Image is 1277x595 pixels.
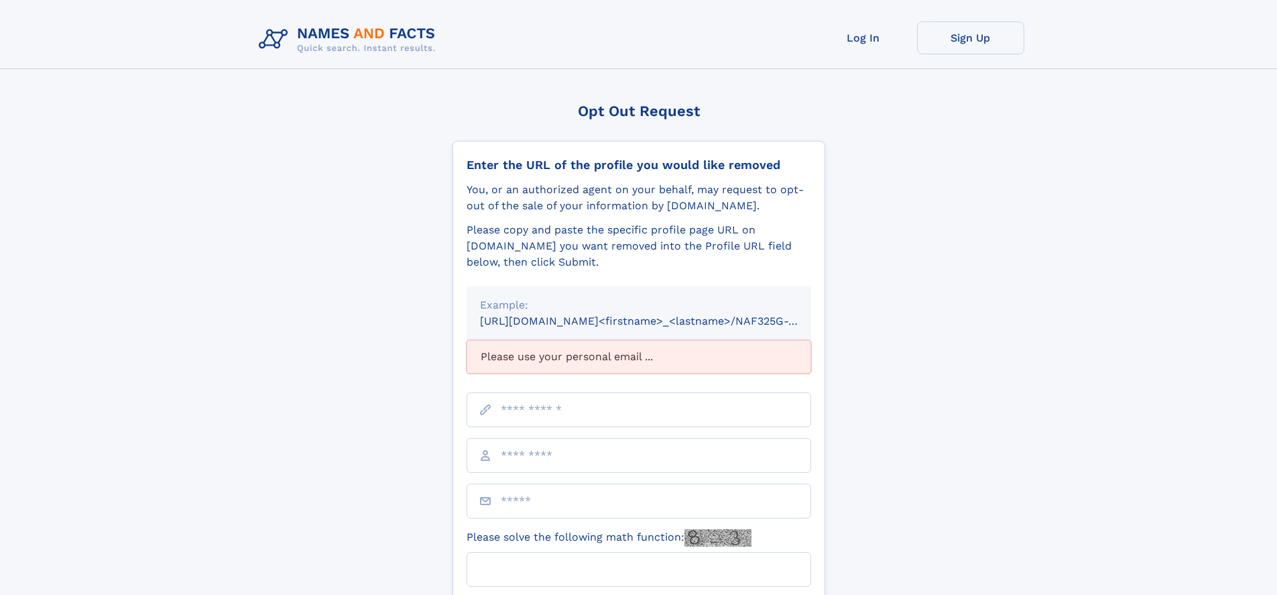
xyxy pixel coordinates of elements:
img: Logo Names and Facts [253,21,446,58]
div: You, or an authorized agent on your behalf, may request to opt-out of the sale of your informatio... [467,182,811,214]
div: Enter the URL of the profile you would like removed [467,158,811,172]
a: Sign Up [917,21,1024,54]
div: Opt Out Request [452,103,825,119]
div: Please use your personal email ... [467,340,811,374]
small: [URL][DOMAIN_NAME]<firstname>_<lastname>/NAF325G-xxxxxxxx [480,315,837,327]
div: Example: [480,297,798,313]
div: Please copy and paste the specific profile page URL on [DOMAIN_NAME] you want removed into the Pr... [467,222,811,270]
a: Log In [810,21,917,54]
label: Please solve the following math function: [467,529,751,547]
